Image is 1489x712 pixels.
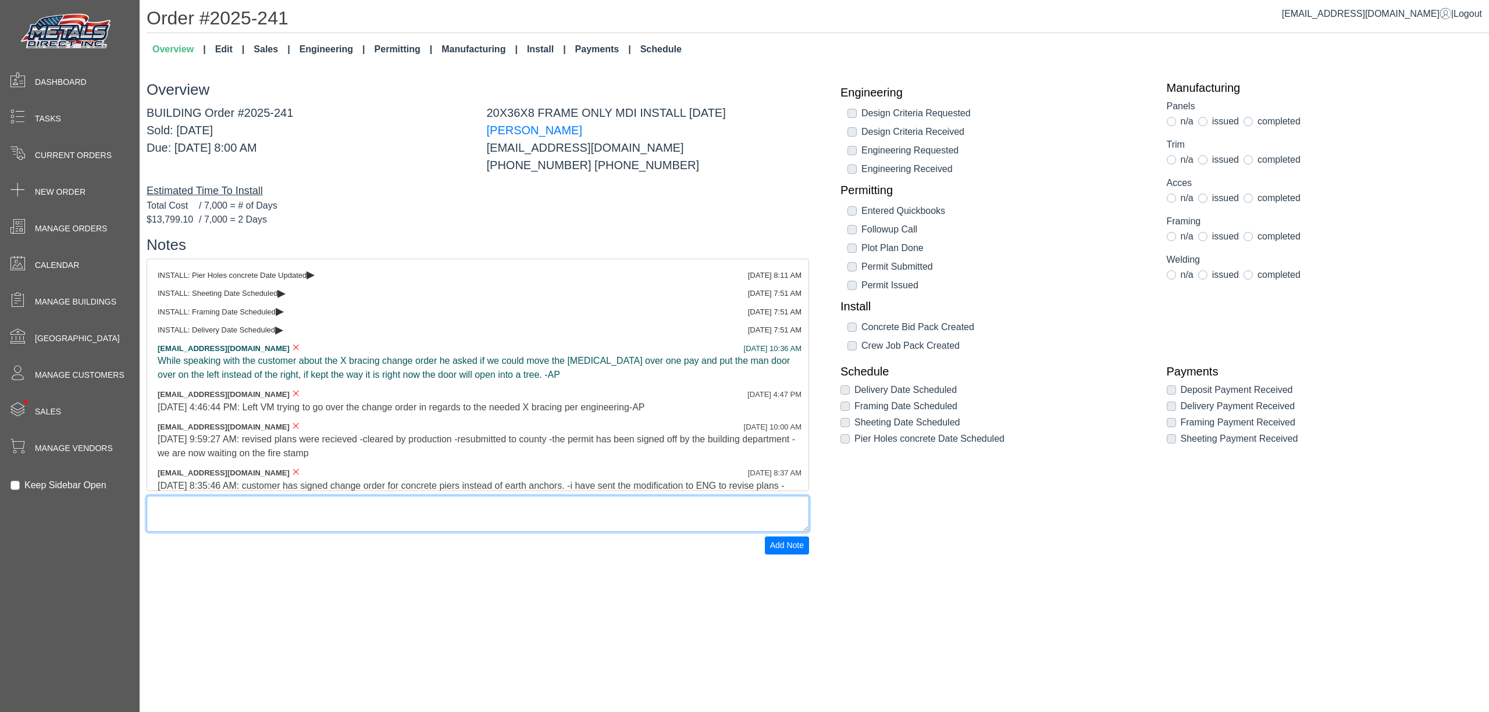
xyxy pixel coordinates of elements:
span: ▸ [307,270,315,278]
label: Delivery Payment Received [1181,399,1295,413]
div: INSTALL: Pier Holes concrete Date Updated [158,270,798,281]
div: [DATE] 8:11 AM [748,270,802,281]
a: Engineering [295,38,370,61]
div: [DATE] 10:00 AM [744,421,802,433]
button: Add Note [765,536,809,554]
div: 20X36X8 FRAME ONLY MDI INSTALL [DATE] [EMAIL_ADDRESS][DOMAIN_NAME] [PHONE_NUMBER] [PHONE_NUMBER] [478,104,818,174]
div: [DATE] 8:35:46 AM: customer has signed change order for concrete piers instead of earth anchors. ... [158,479,798,507]
img: Metals Direct Inc Logo [17,10,116,53]
label: Sheeting Date Scheduled [854,416,960,430]
div: INSTALL: Sheeting Date Scheduled [158,288,798,299]
a: Payments [571,38,636,61]
a: Payments [1167,364,1476,378]
a: Sales [249,38,294,61]
label: Sheeting Payment Received [1181,432,1298,446]
label: Framing Date Scheduled [854,399,957,413]
a: Schedule [840,364,1149,378]
a: Permitting [370,38,437,61]
span: $13,799.10 [147,213,199,227]
div: While speaking with the customer about the X bracing change order he asked if we could move the [... [158,354,798,382]
a: [PERSON_NAME] [487,124,582,137]
span: Calendar [35,259,79,271]
span: Manage Buildings [35,296,116,308]
label: Keep Sidebar Open [24,478,106,492]
div: [DATE] 10:36 AM [744,343,802,355]
label: Deposit Payment Received [1181,383,1293,397]
label: Delivery Date Scheduled [854,383,957,397]
span: Sales [35,406,61,418]
span: [EMAIL_ADDRESS][DOMAIN_NAME] [158,390,290,399]
span: ▸ [276,307,284,314]
span: Logout [1454,9,1482,19]
a: Install [840,299,1149,313]
h3: Overview [147,81,809,99]
a: Schedule [636,38,686,61]
span: • [11,383,41,421]
div: BUILDING Order #2025-241 Sold: [DATE] Due: [DATE] 8:00 AM [138,104,478,174]
div: [DATE] 4:46:44 PM: Left VM trying to go over the change order in regards to the needed X bracing ... [158,400,798,414]
span: Total Cost [147,199,199,213]
div: / 7,000 = # of Days [147,199,809,213]
div: INSTALL: Delivery Date Scheduled [158,324,798,336]
span: Current Orders [35,149,112,162]
div: [DATE] 9:59:27 AM: revised plans were recieved -cleared by production -resubmitted to county -the... [158,432,798,460]
span: ▸ [277,289,286,296]
a: Edit [211,38,250,61]
a: Engineering [840,85,1149,99]
h1: Order #2025-241 [147,7,1489,33]
span: [EMAIL_ADDRESS][DOMAIN_NAME] [158,423,290,431]
label: Pier Holes concrete Date Scheduled [854,432,1004,446]
div: Estimated Time To Install [147,183,809,199]
span: [EMAIL_ADDRESS][DOMAIN_NAME] [158,344,290,353]
span: [EMAIL_ADDRESS][DOMAIN_NAME] [158,468,290,477]
a: Manufacturing [1167,81,1476,95]
label: Framing Payment Received [1181,416,1295,430]
div: [DATE] 4:47 PM [747,389,802,400]
div: [DATE] 7:51 AM [748,288,802,299]
a: Permitting [840,183,1149,197]
span: [GEOGRAPHIC_DATA] [35,332,120,345]
span: Dashboard [35,76,87,88]
span: Manage Vendors [35,442,113,455]
span: New Order [35,186,86,198]
span: Manage Customers [35,369,124,381]
a: Overview [148,38,211,61]
div: | [1282,7,1482,21]
span: Manage Orders [35,223,107,235]
div: INSTALL: Framing Date Scheduled [158,306,798,318]
span: ▸ [275,325,283,333]
div: / 7,000 = 2 Days [147,213,809,227]
a: [EMAIL_ADDRESS][DOMAIN_NAME] [1282,9,1451,19]
div: [DATE] 7:51 AM [748,324,802,336]
div: [DATE] 7:51 AM [748,306,802,318]
a: Install [522,38,571,61]
a: Manufacturing [437,38,522,61]
span: Tasks [35,113,61,125]
span: Add Note [770,541,804,550]
div: [DATE] 8:37 AM [748,467,802,479]
h3: Notes [147,236,809,254]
